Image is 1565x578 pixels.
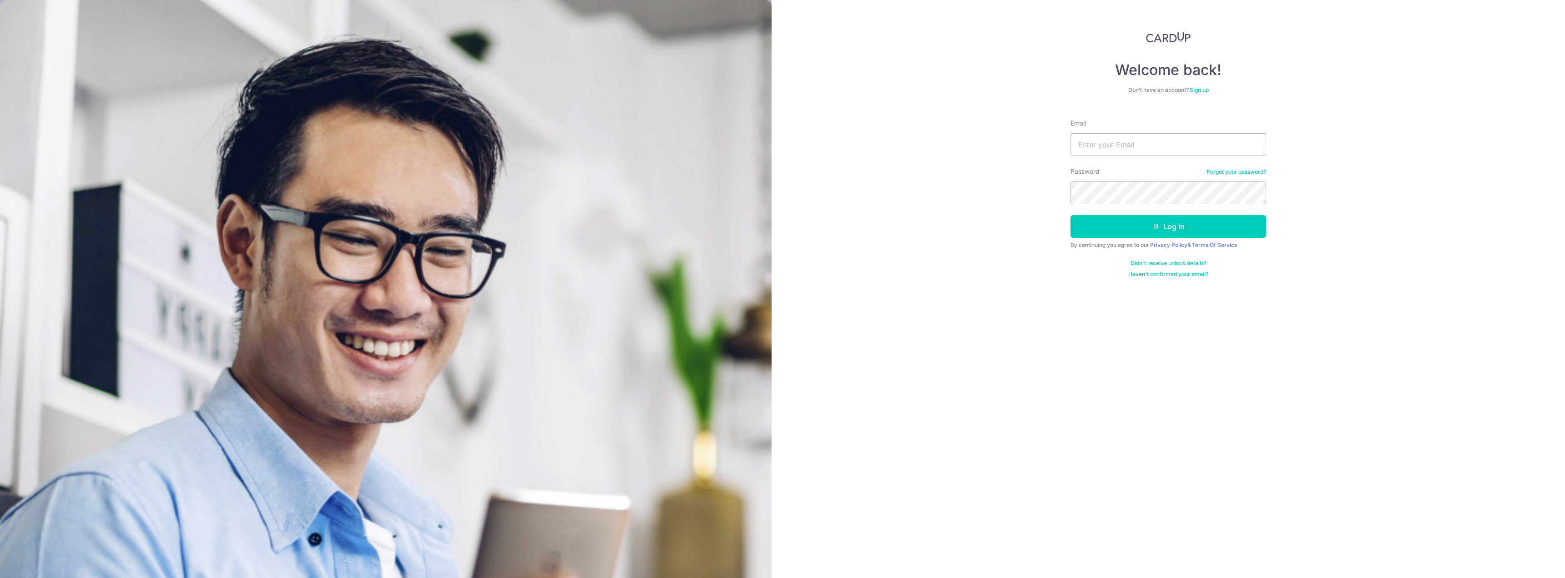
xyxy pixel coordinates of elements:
[1128,271,1208,278] a: Haven't confirmed your email?
[1070,133,1266,156] input: Enter your Email
[1070,167,1100,176] label: Password
[1150,241,1187,248] a: Privacy Policy
[1131,260,1207,267] a: Didn't receive unlock details?
[1070,86,1266,94] div: Don’t have an account?
[1207,168,1266,176] a: Forgot your password?
[1070,61,1266,79] h4: Welcome back!
[1070,119,1086,128] label: Email
[1070,241,1266,249] div: By continuing you agree to our &
[1192,241,1237,248] a: Terms Of Service
[1190,86,1209,93] a: Sign up
[1070,215,1266,238] button: Log in
[1146,32,1191,43] img: CardUp Logo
